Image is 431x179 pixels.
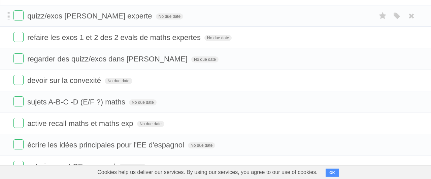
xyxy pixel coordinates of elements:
label: Done [13,75,24,85]
span: No due date [188,142,215,148]
label: Star task [376,10,389,21]
label: Done [13,53,24,63]
label: Done [13,161,24,171]
label: Done [13,139,24,149]
label: Done [13,96,24,106]
span: regarder des quizz/exos dans [PERSON_NAME] [27,55,189,63]
label: Done [13,32,24,42]
span: No due date [137,121,164,127]
span: No due date [204,35,232,41]
span: No due date [129,99,156,105]
span: No due date [191,56,219,62]
span: écrire les idées principales pour l'EE d'espagnol [27,141,186,149]
span: active recall maths et maths exp [27,119,135,128]
span: No due date [105,78,132,84]
span: No due date [156,13,183,19]
span: Cookies help us deliver our services. By using our services, you agree to our use of cookies. [91,166,324,179]
label: Done [13,10,24,20]
span: entrainement CE espagnol [27,162,117,171]
span: quizz/exos [PERSON_NAME] experte [27,12,154,20]
label: Done [13,118,24,128]
button: OK [326,169,339,177]
span: devoir sur la convexité [27,76,103,85]
span: sujets A-B-C -D (E/F ?) maths [27,98,127,106]
span: refaire les exos 1 et 2 des 2 evals de maths expertes [27,33,202,42]
span: No due date [119,164,146,170]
